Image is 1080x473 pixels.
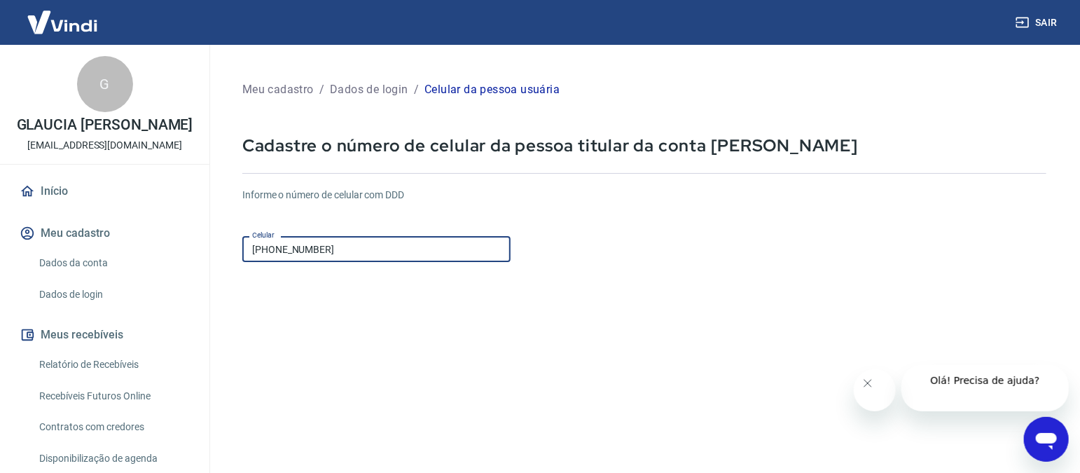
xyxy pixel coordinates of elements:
[34,249,193,277] a: Dados da conta
[242,81,314,98] p: Meu cadastro
[17,1,108,43] img: Vindi
[17,320,193,350] button: Meus recebíveis
[319,81,324,98] p: /
[34,413,193,441] a: Contratos com credores
[17,218,193,249] button: Meu cadastro
[34,382,193,411] a: Recebíveis Futuros Online
[77,56,133,112] div: G
[854,369,896,411] iframe: Fechar mensagem
[1024,417,1069,462] iframe: Botão para abrir a janela de mensagens
[17,118,193,132] p: GLAUCIA [PERSON_NAME]
[252,230,275,240] label: Celular
[330,81,408,98] p: Dados de login
[901,365,1069,411] iframe: Mensagem da empresa
[242,188,1046,203] h6: Informe o número de celular com DDD
[1013,10,1063,36] button: Sair
[27,138,182,153] p: [EMAIL_ADDRESS][DOMAIN_NAME]
[17,176,193,207] a: Início
[34,444,193,473] a: Disponibilização de agenda
[424,81,560,98] p: Celular da pessoa usuária
[34,350,193,379] a: Relatório de Recebíveis
[242,135,1046,156] p: Cadastre o número de celular da pessoa titular da conta [PERSON_NAME]
[414,81,419,98] p: /
[34,280,193,309] a: Dados de login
